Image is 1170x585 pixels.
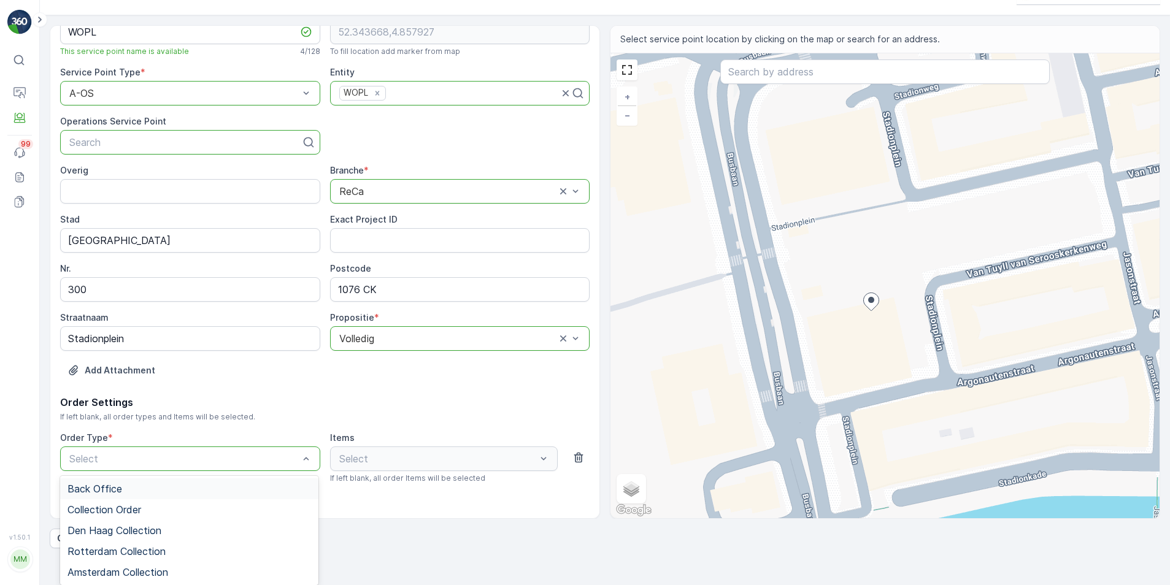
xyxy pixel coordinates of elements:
[330,165,364,175] label: Branche
[67,504,141,515] span: Collection Order
[7,543,32,575] button: MM
[330,47,460,56] span: To fill location add marker from map
[618,61,636,79] a: View Fullscreen
[614,502,654,518] a: Open this area in Google Maps (opens a new window)
[57,532,88,545] p: Cancel
[67,546,166,557] span: Rotterdam Collection
[60,361,163,380] button: Upload File
[85,364,155,377] p: Add Attachment
[618,475,645,502] a: Layers
[720,59,1050,84] input: Search by address
[371,88,384,99] div: Remove WOPL
[60,214,80,224] label: Stad
[625,91,630,102] span: +
[67,567,168,578] span: Amsterdam Collection
[614,502,654,518] img: Google
[60,312,109,323] label: Straatnaam
[7,140,32,165] a: 99
[620,33,940,45] span: Select service point location by clicking on the map or search for an address.
[60,47,189,56] span: This service point name is available
[330,214,398,224] label: Exact Project ID
[60,67,140,77] label: Service Point Type
[330,312,374,323] label: Propositie
[50,529,95,548] button: Cancel
[60,116,166,126] label: Operations Service Point
[618,106,636,124] a: Zoom Out
[7,10,32,34] img: logo
[300,47,320,56] p: 4 / 128
[340,86,370,99] div: WOPL
[69,451,299,466] p: Select
[69,135,301,150] p: Search
[330,432,355,443] label: Items
[618,88,636,106] a: Zoom In
[60,165,88,175] label: Overig
[625,110,631,120] span: −
[21,139,31,149] p: 99
[60,263,71,273] label: Nr.
[330,263,371,273] label: Postcode
[60,412,590,422] span: If left blank, all order types and Items will be selected.
[67,525,161,536] span: Den Haag Collection
[330,67,355,77] label: Entity
[10,549,30,569] div: MM
[60,395,590,410] p: Order Settings
[67,483,122,494] span: Back Office
[7,533,32,541] span: v 1.50.1
[330,473,485,483] span: If left blank, all order Items will be selected
[60,432,108,443] label: Order Type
